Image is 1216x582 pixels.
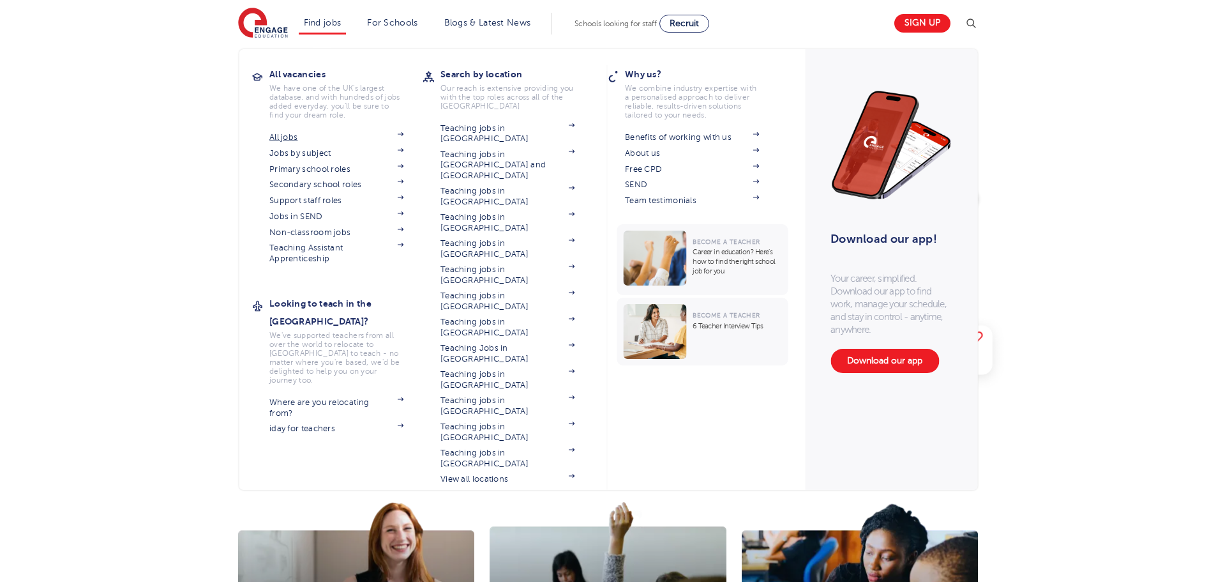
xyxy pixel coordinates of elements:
p: We have one of the UK's largest database. and with hundreds of jobs added everyday. you'll be sur... [269,84,403,119]
a: Jobs in SEND [269,211,403,222]
a: Teaching jobs in [GEOGRAPHIC_DATA] and [GEOGRAPHIC_DATA] [440,149,574,181]
p: Career in education? Here’s how to find the right school job for you [693,247,781,276]
a: Team testimonials [625,195,759,206]
span: Schools looking for staff [574,19,657,28]
a: Where are you relocating from? [269,397,403,418]
a: Teaching jobs in [GEOGRAPHIC_DATA] [440,186,574,207]
a: Secondary school roles [269,180,403,190]
a: Teaching jobs in [GEOGRAPHIC_DATA] [440,123,574,144]
h3: All vacancies [269,65,423,83]
a: Support staff roles [269,195,403,206]
a: For Schools [367,18,417,27]
a: Looking to teach in the [GEOGRAPHIC_DATA]?We've supported teachers from all over the world to rel... [269,295,423,385]
h3: Looking to teach in the [GEOGRAPHIC_DATA]? [269,295,423,330]
a: All vacanciesWe have one of the UK's largest database. and with hundreds of jobs added everyday. ... [269,65,423,119]
a: Jobs by subject [269,148,403,158]
a: Teaching jobs in [GEOGRAPHIC_DATA] [440,422,574,443]
p: We combine industry expertise with a personalised approach to deliver reliable, results-driven so... [625,84,759,119]
a: Teaching Jobs in [GEOGRAPHIC_DATA] [440,343,574,364]
a: Non-classroom jobs [269,227,403,238]
a: Teaching jobs in [GEOGRAPHIC_DATA] [440,395,574,417]
a: View all locations [440,474,574,484]
a: All jobs [269,132,403,142]
a: Sign up [894,14,950,33]
a: SEND [625,180,759,190]
span: Become a Teacher [693,238,760,245]
a: Benefits of working with us [625,132,759,142]
a: Teaching jobs in [GEOGRAPHIC_DATA] [440,212,574,233]
a: Blogs & Latest News [444,18,531,27]
h3: Why us? [625,65,778,83]
a: Download our app [830,349,939,373]
a: About us [625,148,759,158]
a: Teaching jobs in [GEOGRAPHIC_DATA] [440,238,574,259]
h3: Download our app! [830,225,946,253]
h3: Search by location [440,65,594,83]
span: Become a Teacher [693,312,760,319]
a: Teaching jobs in [GEOGRAPHIC_DATA] [440,448,574,469]
p: We've supported teachers from all over the world to relocate to [GEOGRAPHIC_DATA] to teach - no m... [269,331,403,385]
a: Become a TeacherCareer in education? Here’s how to find the right school job for you [617,224,791,295]
p: Our reach is extensive providing you with the top roles across all of the [GEOGRAPHIC_DATA] [440,84,574,111]
a: Teaching jobs in [GEOGRAPHIC_DATA] [440,369,574,390]
a: Find jobs [304,18,342,27]
a: Become a Teacher6 Teacher Interview Tips [617,298,791,365]
a: Teaching jobs in [GEOGRAPHIC_DATA] [440,291,574,312]
span: Recruit [670,19,699,28]
a: Primary school roles [269,164,403,174]
a: Teaching Assistant Apprenticeship [269,243,403,264]
p: 6 Teacher Interview Tips [693,321,781,331]
a: Teaching jobs in [GEOGRAPHIC_DATA] [440,317,574,338]
a: Teaching jobs in [GEOGRAPHIC_DATA] [440,264,574,286]
a: Search by locationOur reach is extensive providing you with the top roles across all of the [GEOG... [440,65,594,111]
a: Free CPD [625,164,759,174]
img: Engage Education [238,8,288,40]
a: Recruit [659,15,709,33]
a: iday for teachers [269,424,403,434]
p: Your career, simplified. Download our app to find work, manage your schedule, and stay in control... [830,272,952,336]
a: Why us?We combine industry expertise with a personalised approach to deliver reliable, results-dr... [625,65,778,119]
